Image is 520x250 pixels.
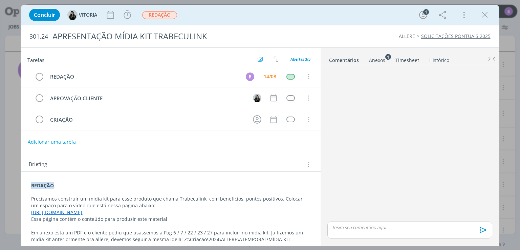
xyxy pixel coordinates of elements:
div: B [246,72,254,81]
div: APROVAÇÃO CLIENTE [47,94,246,103]
img: V [253,94,261,102]
a: ALLERE [399,33,415,39]
a: Histórico [429,54,450,64]
button: V [252,93,262,103]
div: REDAÇÃO [47,72,239,81]
div: dialog [21,5,499,246]
button: Adicionar uma tarefa [27,136,76,148]
div: 14/08 [264,74,276,79]
div: APRESENTAÇÃO MÍDIA KIT TRABECULINK [49,28,296,45]
button: B [245,71,255,82]
div: CRIAÇÃO [47,116,246,124]
button: REDAÇÃO [142,11,177,19]
img: V [67,10,78,20]
span: Tarefas [27,55,44,63]
a: Comentários [329,54,359,64]
img: arrow-down-up.svg [274,56,278,62]
button: Concluir [29,9,60,21]
span: Concluir [34,12,55,18]
p: Em anexo está um PDF e o cliente pediu que usassemos a Pag 6 / 7 / 22 / 23 / 27 para incluir no m... [31,229,310,250]
sup: 1 [385,54,391,60]
p: Precisamos construir um mídia kit para esse produto que chama Trabeculink, com benefícios, pontos... [31,195,310,209]
span: Abertas 3/3 [290,57,310,62]
button: 1 [418,9,429,20]
span: 301.24 [29,33,48,40]
strong: REDAÇÃO [31,182,54,189]
a: SOLICITAÇÕES PONTUAIS 2025 [421,33,491,39]
span: Briefing [29,160,47,169]
button: VVITORIA [67,10,97,20]
a: [URL][DOMAIN_NAME] [31,209,82,215]
div: Anexos [369,57,385,64]
span: VITORIA [79,13,97,17]
a: Timesheet [395,54,419,64]
p: Essa página contém o conteúdo para produzir este material [31,216,310,223]
div: 1 [423,9,429,15]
